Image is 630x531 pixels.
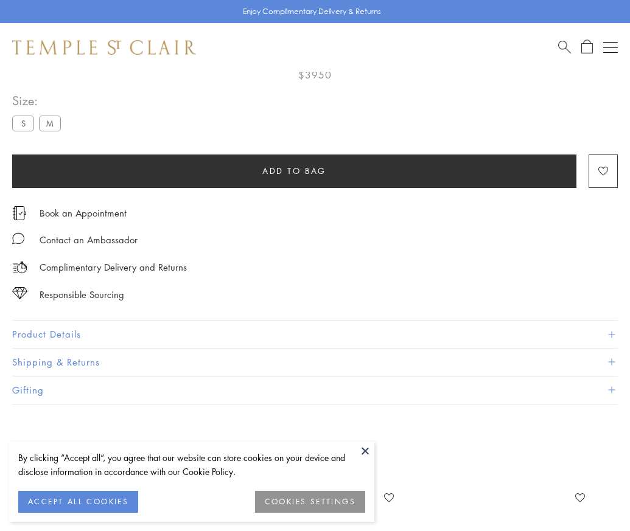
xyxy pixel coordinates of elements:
span: Add to bag [262,164,326,178]
button: Product Details [12,321,618,348]
a: Book an Appointment [40,206,127,220]
img: Temple St. Clair [12,40,196,55]
div: Contact an Ambassador [40,232,138,248]
p: Enjoy Complimentary Delivery & Returns [243,5,381,18]
img: icon_appointment.svg [12,206,27,220]
a: Search [558,40,571,55]
img: icon_delivery.svg [12,260,27,275]
a: Open Shopping Bag [581,40,593,55]
button: ACCEPT ALL COOKIES [18,491,138,513]
p: Complimentary Delivery and Returns [40,260,187,275]
div: Responsible Sourcing [40,287,124,302]
button: Open navigation [603,40,618,55]
span: $3950 [298,67,332,83]
button: Gifting [12,377,618,404]
button: COOKIES SETTINGS [255,491,365,513]
label: M [39,116,61,131]
label: S [12,116,34,131]
button: Shipping & Returns [12,349,618,376]
span: Size: [12,91,66,111]
img: MessageIcon-01_2.svg [12,232,24,245]
button: Add to bag [12,154,576,188]
div: By clicking “Accept all”, you agree that our website can store cookies on your device and disclos... [18,451,365,479]
img: icon_sourcing.svg [12,287,27,299]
